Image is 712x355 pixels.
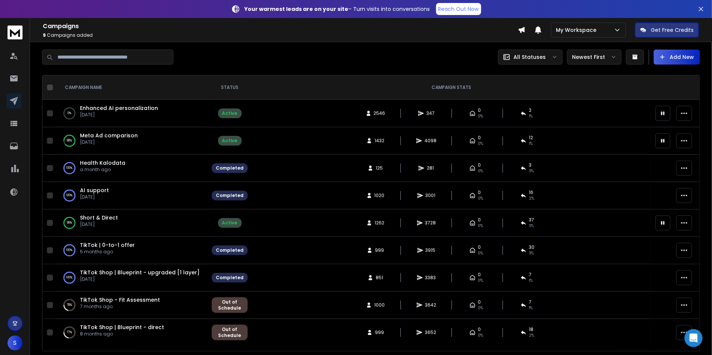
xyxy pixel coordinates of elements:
[478,250,483,256] span: 0%
[425,302,436,308] span: 3642
[478,162,481,168] span: 0
[426,193,436,199] span: 3001
[425,275,436,281] span: 3383
[80,323,164,331] a: TikTok Shop | Blueprint - direct
[375,220,384,226] span: 1262
[80,241,135,249] a: TikTok | 0-to-1 offer
[529,162,531,168] span: 3
[80,112,158,118] p: [DATE]
[56,100,207,127] td: 0%Enhanced AI personalization[DATE]
[478,332,483,338] span: 0%
[216,165,244,171] div: Completed
[245,5,430,13] p: – Turn visits into conversations
[80,269,200,276] a: TikTok Shop | Blueprint - upgraded [1 layer]
[635,23,699,38] button: Get Free Credits
[68,110,71,117] p: 0 %
[529,113,533,119] span: 1 %
[80,249,135,255] p: 5 months ago
[425,220,436,226] span: 3728
[529,332,534,338] span: 2 %
[216,326,244,338] div: Out of Schedule
[654,50,700,65] button: Add New
[567,50,622,65] button: Newest First
[43,32,46,38] span: 9
[56,237,207,264] td: 100%TikTok | 0-to-1 offer5 months ago
[427,165,434,171] span: 281
[67,301,72,309] p: 78 %
[80,159,125,167] a: Health Kalodata
[80,187,109,194] a: AI support
[376,165,383,171] span: 125
[80,221,118,227] p: [DATE]
[529,190,533,196] span: 16
[478,326,481,332] span: 0
[438,5,479,13] p: Reach Out Now
[67,219,72,227] p: 99 %
[56,127,207,155] td: 88%Meta Ad comparison[DATE]
[478,272,481,278] span: 0
[56,155,207,182] td: 100%Health Kalodataa month ago
[375,329,384,335] span: 999
[207,75,252,100] th: STATUS
[8,335,23,350] button: S
[513,53,546,61] p: All Statuses
[80,167,125,173] p: a month ago
[222,110,238,116] div: Active
[216,193,244,199] div: Completed
[43,22,518,31] h1: Campaigns
[436,3,481,15] a: Reach Out Now
[375,247,384,253] span: 999
[80,104,158,112] span: Enhanced AI personalization
[376,275,383,281] span: 851
[478,107,481,113] span: 0
[374,302,385,308] span: 1000
[529,107,531,113] span: 2
[80,132,138,139] a: Meta Ad comparison
[216,275,244,281] div: Completed
[529,141,533,147] span: 1 %
[56,319,207,346] td: 77%TikTok Shop | Blueprint - direct8 months ago
[80,296,160,304] a: TikTok Shop - Fit Assessment
[426,110,435,116] span: 347
[375,138,384,144] span: 1432
[424,138,437,144] span: 4098
[56,264,207,292] td: 100%TikTok Shop | Blueprint - upgraded [1 layer][DATE]
[252,75,651,100] th: CAMPAIGN STATS
[651,26,694,34] p: Get Free Credits
[478,305,483,311] span: 0%
[80,214,118,221] a: Short & Direct
[56,209,207,237] td: 99%Short & Direct[DATE]
[80,331,164,337] p: 8 months ago
[245,5,349,13] strong: Your warmest leads are on your site
[56,182,207,209] td: 100%AI support[DATE]
[529,326,533,332] span: 18
[478,135,481,141] span: 0
[374,110,385,116] span: 2546
[80,139,138,145] p: [DATE]
[66,247,73,254] p: 100 %
[66,164,73,172] p: 100 %
[66,192,73,199] p: 100 %
[529,250,534,256] span: 3 %
[529,135,533,141] span: 12
[80,276,200,282] p: [DATE]
[529,244,534,250] span: 30
[67,137,72,144] p: 88 %
[8,26,23,39] img: logo
[529,305,533,311] span: 1 %
[478,196,483,202] span: 0%
[529,196,534,202] span: 2 %
[56,292,207,319] td: 78%TikTok Shop - Fit Assessment7 months ago
[478,223,483,229] span: 0%
[222,138,238,144] div: Active
[375,193,385,199] span: 1020
[43,32,518,38] p: Campaigns added
[685,329,703,347] div: Open Intercom Messenger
